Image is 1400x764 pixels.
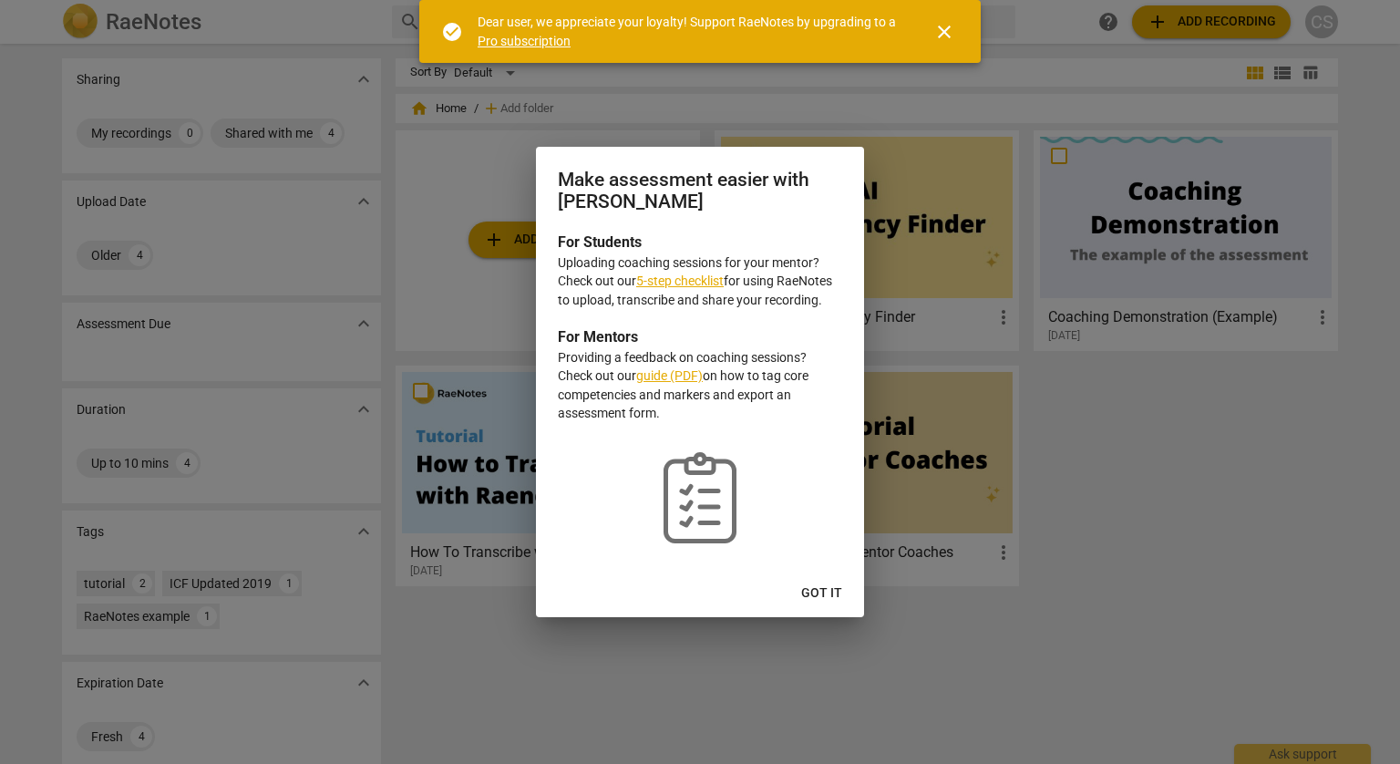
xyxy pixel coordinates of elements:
span: Got it [801,584,842,603]
button: Got it [787,577,857,610]
h2: Make assessment easier with [PERSON_NAME] [558,169,842,213]
span: check_circle [441,21,463,43]
p: Providing a feedback on coaching sessions? Check out our on how to tag core competencies and mark... [558,348,842,423]
button: Close [922,10,966,54]
p: Uploading coaching sessions for your mentor? Check out our for using RaeNotes to upload, transcri... [558,253,842,310]
b: For Mentors [558,328,638,346]
a: Pro subscription [478,34,571,48]
div: Dear user, we appreciate your loyalty! Support RaeNotes by upgrading to a [478,13,901,50]
b: For Students [558,233,642,251]
a: guide (PDF) [636,368,703,383]
a: 5-step checklist [636,274,724,288]
span: close [933,21,955,43]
